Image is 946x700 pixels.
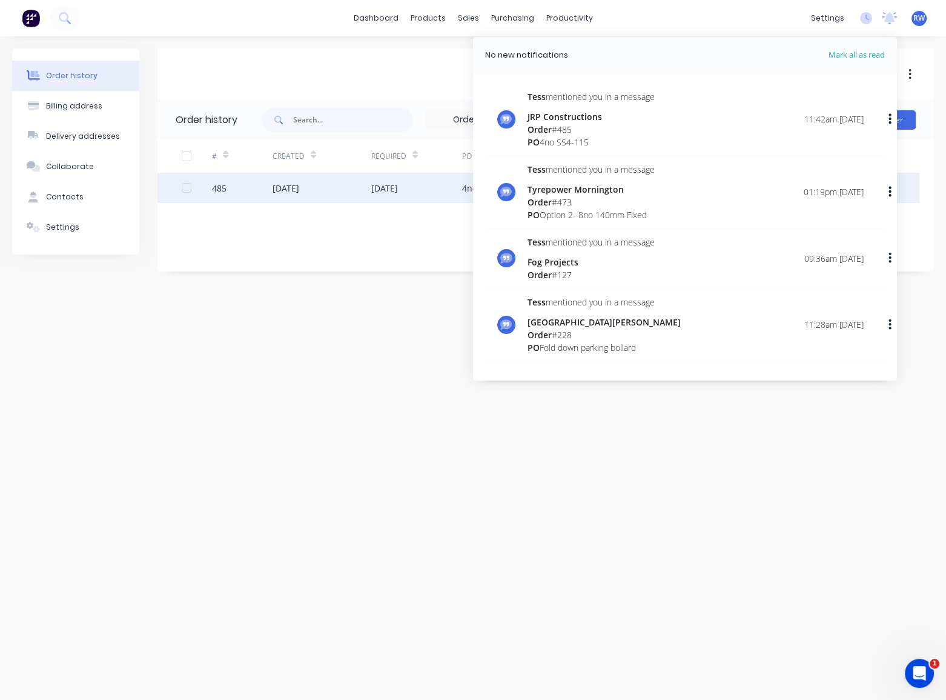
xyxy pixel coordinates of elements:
[528,209,540,221] span: PO
[528,269,552,281] span: Order
[528,90,655,103] div: mentioned you in a message
[804,252,864,265] div: 09:36am [DATE]
[528,110,655,123] div: JRP Constructions
[462,182,512,195] div: 4no SS4-115
[528,296,546,308] span: Tess
[46,131,120,142] div: Delivery addresses
[528,268,655,281] div: # 127
[805,9,850,27] div: settings
[528,296,681,308] div: mentioned you in a message
[528,196,655,208] div: # 473
[528,236,655,248] div: mentioned you in a message
[46,192,84,202] div: Contacts
[212,151,217,162] div: #
[371,139,462,173] div: Required
[348,9,405,27] a: dashboard
[371,151,406,162] div: Required
[12,152,139,182] button: Collaborate
[212,182,227,195] div: 485
[12,91,139,121] button: Billing address
[528,124,552,135] span: Order
[528,123,655,136] div: # 485
[293,108,413,132] input: Search...
[485,49,568,61] div: No new notifications
[528,316,681,328] div: [GEOGRAPHIC_DATA][PERSON_NAME]
[930,659,939,668] span: 1
[12,182,139,212] button: Contacts
[12,61,139,91] button: Order history
[913,13,925,24] span: RW
[804,185,864,198] div: 01:19pm [DATE]
[905,659,934,688] iframe: Intercom live chat
[528,91,546,102] span: Tess
[452,9,485,27] div: sales
[528,163,655,176] div: mentioned you in a message
[46,161,94,172] div: Collaborate
[528,236,546,248] span: Tess
[804,113,864,125] div: 11:42am [DATE]
[426,111,528,129] input: Order Date
[804,318,864,331] div: 11:28am [DATE]
[462,139,568,173] div: PO #
[485,9,540,27] div: purchasing
[176,113,237,127] div: Order history
[212,139,273,173] div: #
[528,136,655,148] div: 4no SS4-115
[371,182,398,195] div: [DATE]
[46,70,98,81] div: Order history
[273,139,371,173] div: Created
[22,9,40,27] img: Factory
[528,341,681,354] div: Fold down parking bollard
[462,151,478,162] div: PO #
[273,182,299,195] div: [DATE]
[540,9,599,27] div: productivity
[273,151,305,162] div: Created
[528,208,655,221] div: Option 2- 8no 140mm Fixed
[528,256,655,268] div: Fog Projects
[528,164,546,175] span: Tess
[12,121,139,152] button: Delivery addresses
[46,101,102,112] div: Billing address
[46,222,79,233] div: Settings
[528,196,552,208] span: Order
[528,183,655,196] div: Tyrepower Mornington
[528,342,540,353] span: PO
[12,212,139,242] button: Settings
[528,136,540,148] span: PO
[785,49,885,61] span: Mark all as read
[528,329,552,341] span: Order
[405,9,452,27] div: products
[528,328,681,341] div: # 228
